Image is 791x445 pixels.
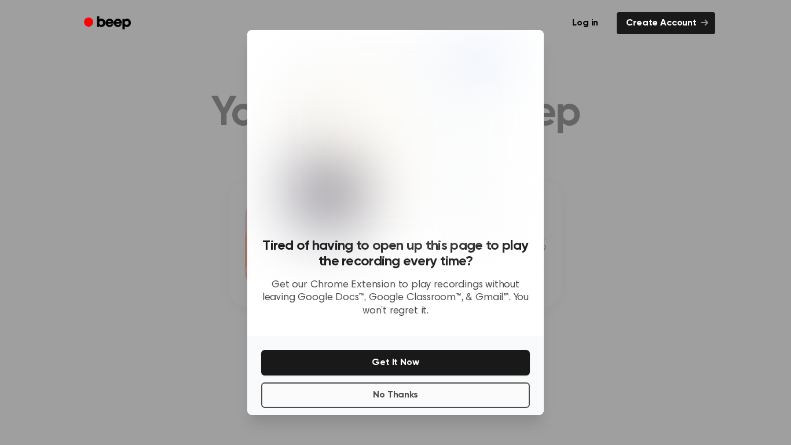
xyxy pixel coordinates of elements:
p: Get our Chrome Extension to play recordings without leaving Google Docs™, Google Classroom™, & Gm... [261,279,530,318]
button: Get It Now [261,350,530,375]
h3: Tired of having to open up this page to play the recording every time? [261,238,530,269]
a: Log in [561,10,610,37]
button: No Thanks [261,382,530,408]
img: Beep extension in action [288,44,503,231]
a: Create Account [617,12,715,34]
a: Beep [76,12,141,35]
